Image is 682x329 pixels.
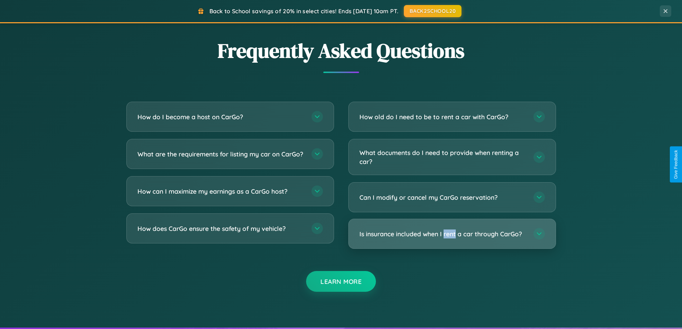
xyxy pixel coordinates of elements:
[359,229,526,238] h3: Is insurance included when I rent a car through CarGo?
[137,112,304,121] h3: How do I become a host on CarGo?
[306,271,376,292] button: Learn More
[359,112,526,121] h3: How old do I need to be to rent a car with CarGo?
[137,187,304,196] h3: How can I maximize my earnings as a CarGo host?
[137,150,304,159] h3: What are the requirements for listing my car on CarGo?
[673,150,678,179] div: Give Feedback
[126,37,556,64] h2: Frequently Asked Questions
[359,148,526,166] h3: What documents do I need to provide when renting a car?
[359,193,526,202] h3: Can I modify or cancel my CarGo reservation?
[209,8,398,15] span: Back to School savings of 20% in select cities! Ends [DATE] 10am PT.
[404,5,461,17] button: BACK2SCHOOL20
[137,224,304,233] h3: How does CarGo ensure the safety of my vehicle?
